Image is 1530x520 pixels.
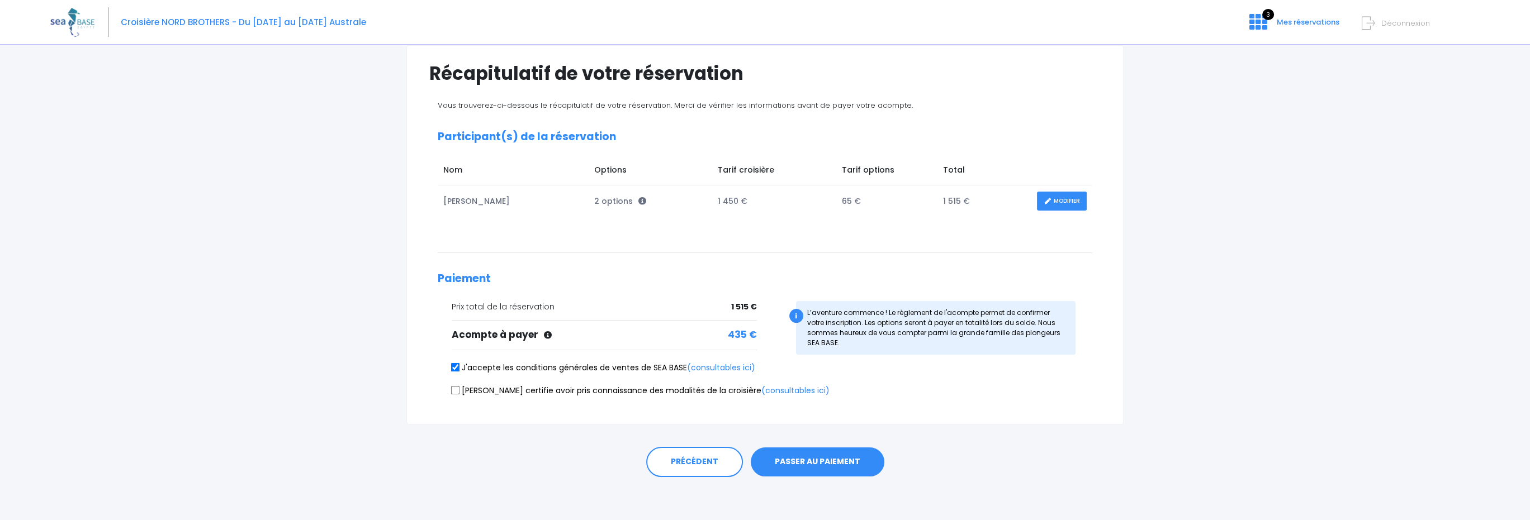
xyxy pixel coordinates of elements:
[594,195,646,207] span: 2 options
[438,159,589,185] td: Nom
[751,447,884,476] button: PASSER AU PAIEMENT
[438,273,1092,285] h2: Paiement
[1262,9,1274,20] span: 3
[1037,192,1087,211] a: MODIFIER
[438,131,1092,144] h2: Participant(s) de la réservation
[1240,21,1346,31] a: 3 Mes réservations
[452,385,830,397] label: [PERSON_NAME] certifie avoir pris connaissance des modalités de la croisière
[937,159,1031,185] td: Total
[438,186,589,217] td: [PERSON_NAME]
[731,301,757,313] span: 1 515 €
[452,362,755,374] label: J'accepte les conditions générales de ventes de SEA BASE
[429,63,1101,84] h1: Récapitulatif de votre réservation
[1381,18,1430,28] span: Déconnexion
[451,363,460,372] input: J'accepte les conditions générales de ventes de SEA BASE(consultables ici)
[712,186,836,217] td: 1 450 €
[687,362,755,373] a: (consultables ici)
[728,328,757,342] span: 435 €
[589,159,712,185] td: Options
[452,328,757,342] div: Acompte à payer
[836,186,937,217] td: 65 €
[937,186,1031,217] td: 1 515 €
[712,159,836,185] td: Tarif croisière
[1277,17,1339,27] span: Mes réservations
[796,301,1076,355] div: L’aventure commence ! Le règlement de l'acompte permet de confirmer votre inscription. Les option...
[451,385,460,394] input: [PERSON_NAME] certifie avoir pris connaissance des modalités de la croisière(consultables ici)
[121,16,366,28] span: Croisière NORD BROTHERS - Du [DATE] au [DATE] Australe
[452,301,757,313] div: Prix total de la réservation
[646,447,743,477] a: PRÉCÉDENT
[761,385,830,396] a: (consultables ici)
[438,100,913,111] span: Vous trouverez-ci-dessous le récapitulatif de votre réservation. Merci de vérifier les informatio...
[836,159,937,185] td: Tarif options
[789,309,803,323] div: i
